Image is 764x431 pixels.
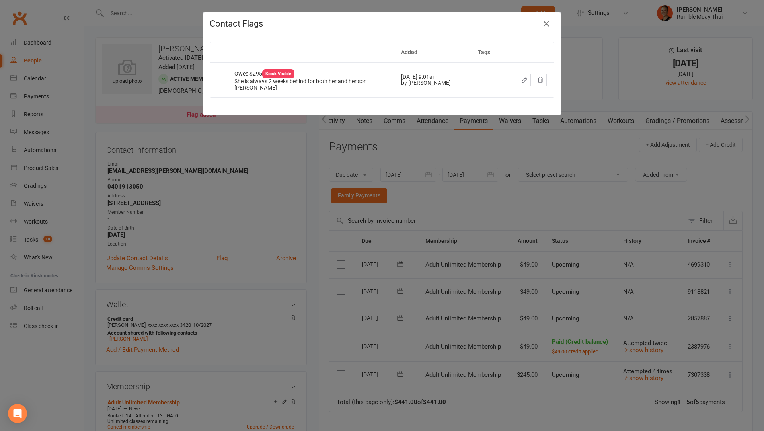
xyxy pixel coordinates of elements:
[540,18,553,30] button: Close
[234,78,387,91] div: She is always 2 weeks behind for both her and her son [PERSON_NAME]
[534,74,547,86] button: Dismiss this flag
[262,69,294,78] div: Kiosk Visible
[394,42,471,62] th: Added
[394,62,471,97] td: [DATE] 9:01am by [PERSON_NAME]
[210,19,554,29] h4: Contact Flags
[471,42,503,62] th: Tags
[8,404,27,423] div: Open Intercom Messenger
[234,70,294,77] span: Owes $295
